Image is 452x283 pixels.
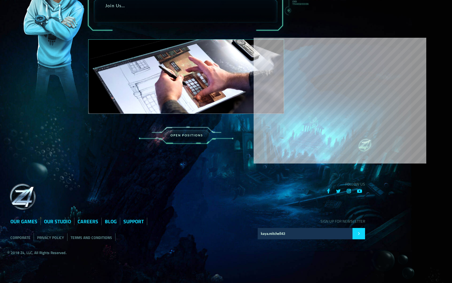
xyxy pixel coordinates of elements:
p: Join Us… [105,3,267,8]
input: Submit [352,228,365,239]
img: palace [88,39,284,114]
img: palace [131,118,241,155]
a: OUR GAMES [10,218,37,225]
a: TERMS AND CONDITIONS [71,235,112,241]
a: PRIVACY POLICY [37,235,64,241]
a: SUPPORT [123,218,144,225]
p: SIGN UP FOR NEWSLETTER [258,218,365,224]
p: FOLLOW US [258,181,365,187]
input: E-mail [258,228,352,239]
a: CAREERS [78,218,98,225]
img: grid [7,181,39,213]
a: OUR STUDIO [44,218,71,225]
a: BLOG [105,218,117,225]
a: CORPORATE [10,235,30,241]
strong: © 2018 Z4, LLC, All Rights Reserved. [7,250,67,256]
